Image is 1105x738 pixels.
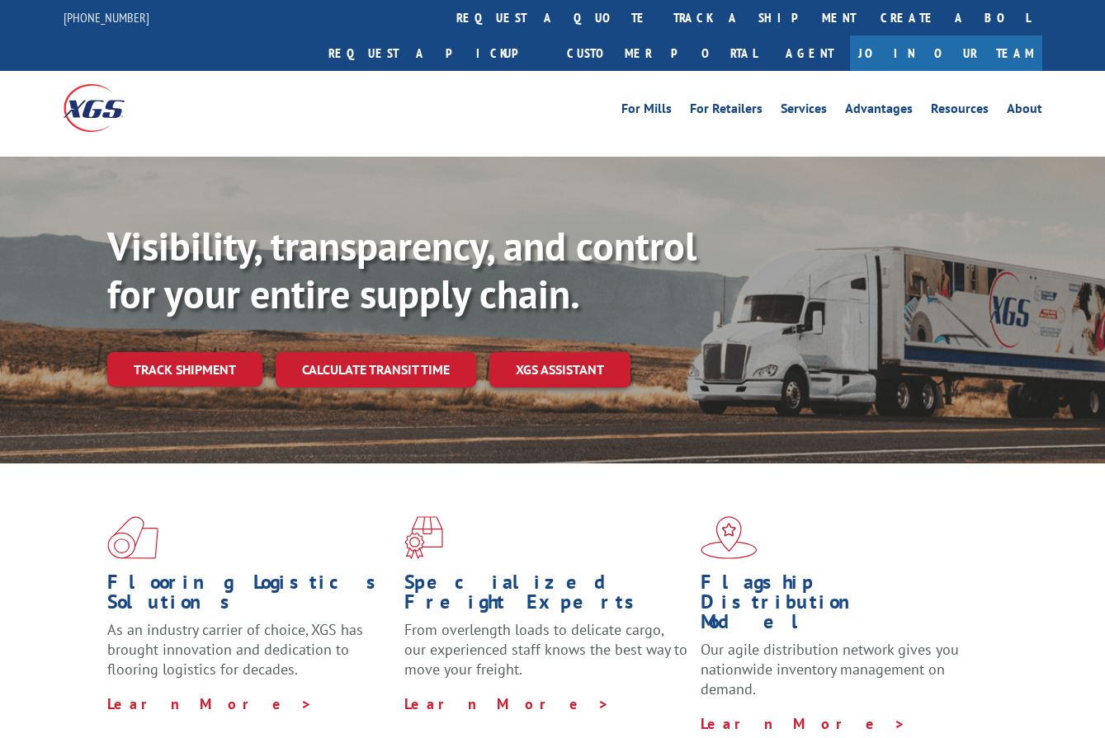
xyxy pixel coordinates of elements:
[701,640,959,698] span: Our agile distribution network gives you nationwide inventory management on demand.
[489,352,630,388] a: XGS ASSISTANT
[276,352,476,388] a: Calculate transit time
[64,9,149,26] a: [PHONE_NUMBER]
[701,516,758,559] img: xgs-icon-flagship-distribution-model-red
[690,102,763,120] a: For Retailers
[107,572,392,620] h1: Flooring Logistics Solutions
[404,694,610,713] a: Learn More >
[107,694,313,713] a: Learn More >
[701,714,906,733] a: Learn More >
[850,35,1042,71] a: Join Our Team
[404,572,689,620] h1: Specialized Freight Experts
[107,352,262,387] a: Track shipment
[404,516,443,559] img: xgs-icon-focused-on-flooring-red
[931,102,989,120] a: Resources
[107,220,697,319] b: Visibility, transparency, and control for your entire supply chain.
[701,572,985,640] h1: Flagship Distribution Model
[845,102,913,120] a: Advantages
[107,516,158,559] img: xgs-icon-total-supply-chain-intelligence-red
[404,620,689,693] p: From overlength loads to delicate cargo, our experienced staff knows the best way to move your fr...
[107,620,363,679] span: As an industry carrier of choice, XGS has brought innovation and dedication to flooring logistics...
[316,35,555,71] a: Request a pickup
[555,35,769,71] a: Customer Portal
[621,102,672,120] a: For Mills
[781,102,827,120] a: Services
[1007,102,1042,120] a: About
[769,35,850,71] a: Agent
